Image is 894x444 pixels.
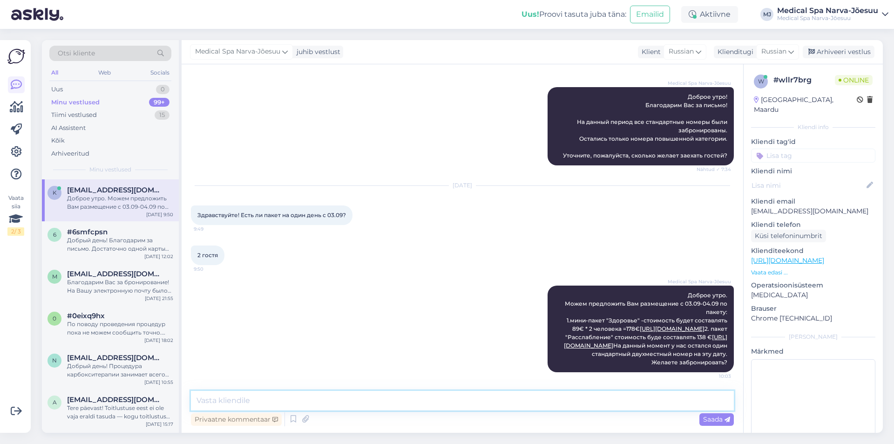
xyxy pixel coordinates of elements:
[564,292,729,366] span: Доброе утро. Можем предложить Вам размещение с 03.09-04.09 по пакету: 1.мини-пакет "Здоровье" -ст...
[51,98,100,107] div: Minu vestlused
[191,413,282,426] div: Privaatne kommentaar
[49,67,60,79] div: All
[67,362,173,379] div: Добрый день! Процедура карбокситерапии занимает всего около 10 минут.
[144,379,173,386] div: [DATE] 10:55
[7,227,24,236] div: 2 / 3
[67,194,173,211] div: Доброе утро. Можем предложить Вам размещение с 03.09-04.09 по пакету: 1.мини-пакет "Здоровье" -ст...
[761,47,786,57] span: Russian
[52,273,57,280] span: m
[197,212,346,219] span: Здравствуйте! Есть ли пакет на один день с 03.09?
[521,9,626,20] div: Proovi tasuta juba täna:
[751,290,875,300] p: [MEDICAL_DATA]
[751,230,826,242] div: Küsi telefoninumbrit
[67,312,105,320] span: #0eixq9hx
[668,278,731,285] span: Medical Spa Narva-Jõesuu
[7,48,25,65] img: Askly Logo
[669,47,694,57] span: Russian
[835,75,873,85] span: Online
[751,166,875,176] p: Kliendi nimi
[760,8,773,21] div: MJ
[751,149,875,163] input: Lisa tag
[52,357,57,364] span: n
[803,46,874,58] div: Arhiveeri vestlus
[53,189,57,196] span: k
[194,225,229,232] span: 9:49
[146,211,173,218] div: [DATE] 9:50
[67,270,164,278] span: marina.001@mail.ru
[751,246,875,256] p: Klienditeekond
[640,325,704,332] a: [URL][DOMAIN_NAME]
[67,236,173,253] div: Добрый день! Благодарим за письмо. Достаточно одной карты клиента. Хорошего дня!
[144,253,173,260] div: [DATE] 12:02
[668,80,731,87] span: Medical Spa Narva-Jõesuu
[67,354,164,362] span: natalja-filippova@bk.ru
[751,280,875,290] p: Operatsioonisüsteem
[67,320,173,337] div: По поводу проведения процедур пока не можем сообщить точно. Возможно, в период праздничных дней г...
[53,315,56,322] span: 0
[67,186,164,194] span: kannuka25@gmail.com
[758,78,764,85] span: w
[751,256,824,265] a: [URL][DOMAIN_NAME]
[293,47,340,57] div: juhib vestlust
[145,295,173,302] div: [DATE] 21:55
[51,123,86,133] div: AI Assistent
[67,396,164,404] span: airimyrk@gmail.com
[155,110,169,120] div: 15
[754,95,857,115] div: [GEOGRAPHIC_DATA], Maardu
[53,231,56,238] span: 6
[777,7,878,14] div: Medical Spa Narva-Jõesuu
[696,373,731,380] span: 10:03
[197,252,218,259] span: 2 гостя
[67,228,108,236] span: #6smfcpsn
[146,421,173,428] div: [DATE] 15:17
[751,206,875,216] p: [EMAIL_ADDRESS][DOMAIN_NAME]
[751,314,875,323] p: Chrome [TECHNICAL_ID]
[751,137,875,147] p: Kliendi tag'id
[777,14,878,22] div: Medical Spa Narva-Jõesuu
[144,337,173,344] div: [DATE] 18:02
[751,304,875,314] p: Brauser
[696,166,731,173] span: Nähtud ✓ 7:34
[751,123,875,131] div: Kliendi info
[638,47,661,57] div: Klient
[777,7,888,22] a: Medical Spa Narva-JõesuuMedical Spa Narva-Jõesuu
[703,415,730,424] span: Saada
[751,220,875,230] p: Kliendi telefon
[53,399,57,406] span: a
[191,181,734,190] div: [DATE]
[51,136,65,145] div: Kõik
[630,6,670,23] button: Emailid
[773,75,835,86] div: # wllr7brg
[752,180,865,191] input: Lisa nimi
[89,165,131,174] span: Minu vestlused
[51,85,63,94] div: Uus
[58,48,95,58] span: Otsi kliente
[7,194,24,236] div: Vaata siia
[156,85,169,94] div: 0
[751,197,875,206] p: Kliendi email
[149,67,171,79] div: Socials
[521,10,539,19] b: Uus!
[681,6,738,23] div: Aktiivne
[96,67,113,79] div: Web
[67,404,173,421] div: Tere päevast! Toitlustuse eest ei ole vaja eraldi tasuda — kogu toitlustus on juba retriidi hinna...
[751,268,875,277] p: Vaata edasi ...
[195,47,280,57] span: Medical Spa Narva-Jõesuu
[67,278,173,295] div: Благодарим Вас за бронирование! На Вашу электронную почту было отправлено подтверждение бронирова...
[51,110,97,120] div: Tiimi vestlused
[714,47,753,57] div: Klienditugi
[194,266,229,273] span: 9:50
[51,149,89,158] div: Arhiveeritud
[149,98,169,107] div: 99+
[751,347,875,356] p: Märkmed
[751,333,875,341] div: [PERSON_NAME]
